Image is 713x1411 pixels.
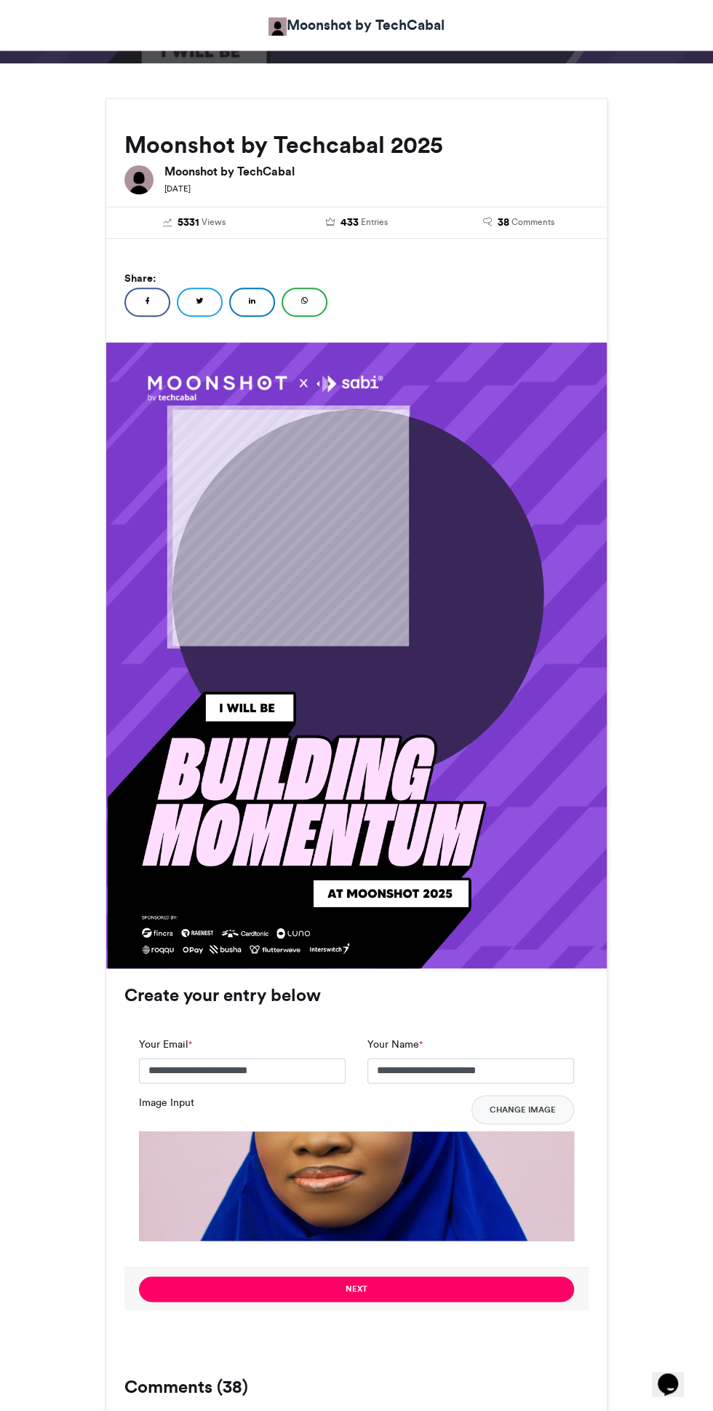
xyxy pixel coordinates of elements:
label: Your Name [367,1037,423,1052]
img: Moonshot by TechCabal [124,165,154,194]
span: Entries [360,216,387,229]
a: 5331 Views [124,215,265,231]
h3: Create your entry below [124,987,589,1004]
label: Your Email [139,1037,192,1052]
a: Moonshot by TechCabal [268,15,445,36]
small: [DATE] [164,183,191,194]
span: 5331 [178,215,199,231]
label: Image Input [139,1095,194,1110]
img: 1758644211.742-742cae7730ae7b545bd23c1d570618c8e549a997.png [100,342,616,989]
img: Moonshot by TechCabal [268,17,287,36]
button: Next [139,1276,574,1302]
a: 433 Entries [287,215,427,231]
img: 1758644270.518-78e85bca2c0bcac1f7470696c95d860e6e11da4a.png [108,691,487,983]
span: 433 [340,215,358,231]
span: Views [202,216,226,229]
span: 38 [498,215,509,231]
span: Comments [511,216,554,229]
h5: Share: [124,269,589,288]
button: Change Image [471,1095,574,1124]
a: 38 Comments [448,215,589,231]
img: 1758644554.097-6a393746cea8df337a0c7de2b556cf9f02f16574.png [148,375,383,402]
h3: Comments (38) [124,1378,589,1395]
h2: Moonshot by Techcabal 2025 [124,132,589,158]
iframe: chat widget [652,1353,698,1396]
h6: Moonshot by TechCabal [164,165,589,177]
